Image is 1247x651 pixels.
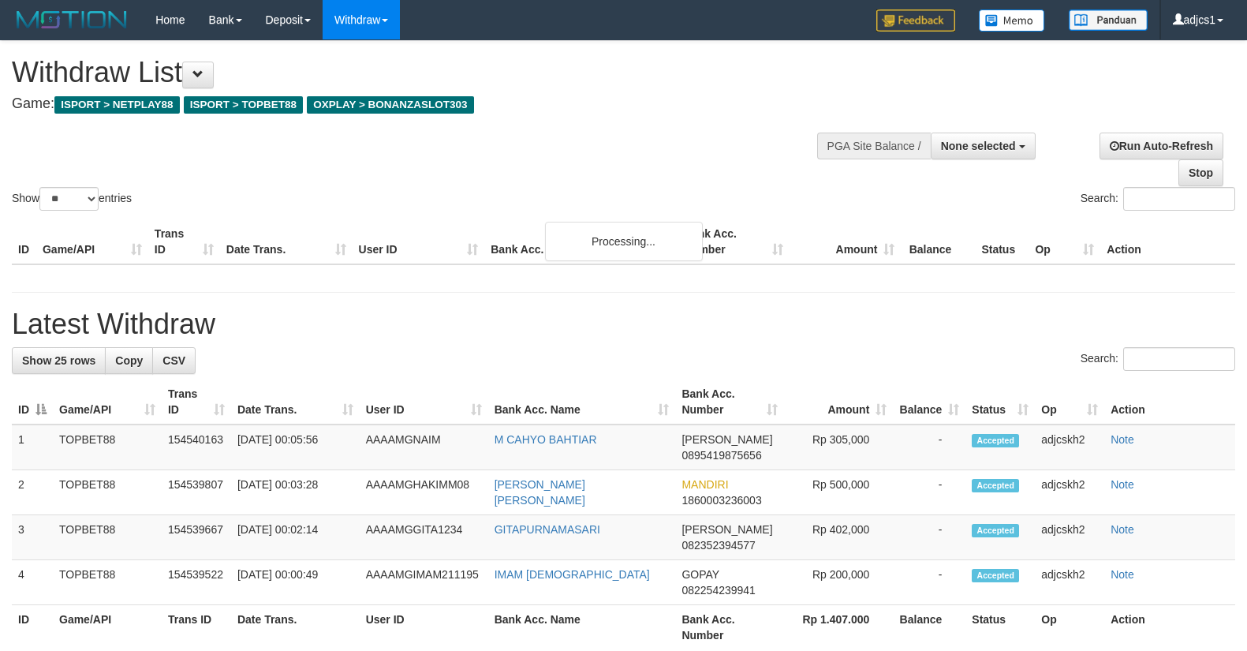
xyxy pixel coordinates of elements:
th: Action [1104,605,1235,650]
th: ID: activate to sort column descending [12,380,53,425]
a: Copy [105,347,153,374]
th: Game/API [36,219,148,264]
span: Copy 082254239941 to clipboard [681,584,755,597]
td: 1 [12,425,53,470]
a: Note [1111,568,1134,581]
a: Show 25 rows [12,347,106,374]
th: Bank Acc. Name [488,605,676,650]
th: Bank Acc. Name: activate to sort column ascending [488,380,676,425]
th: Balance [893,605,965,650]
span: Copy [115,354,143,367]
th: Status [965,605,1035,650]
td: 3 [12,515,53,560]
th: Bank Acc. Name [484,219,677,264]
label: Search: [1081,187,1235,211]
img: panduan.png [1069,9,1148,31]
th: User ID [360,605,488,650]
td: 154539807 [162,470,231,515]
td: AAAAMGGITA1234 [360,515,488,560]
a: CSV [152,347,196,374]
span: [PERSON_NAME] [681,433,772,446]
span: GOPAY [681,568,719,581]
a: M CAHYO BAHTIAR [495,433,597,446]
th: User ID [353,219,485,264]
div: PGA Site Balance / [817,133,931,159]
span: Accepted [972,524,1019,537]
td: AAAAMGNAIM [360,425,488,470]
td: Rp 500,000 [784,470,893,515]
td: Rp 305,000 [784,425,893,470]
th: Op: activate to sort column ascending [1035,380,1104,425]
a: Stop [1178,159,1223,186]
th: Op [1029,219,1100,264]
img: Feedback.jpg [876,9,955,32]
a: GITAPURNAMASARI [495,523,600,536]
a: IMAM [DEMOGRAPHIC_DATA] [495,568,650,581]
td: - [893,515,965,560]
th: Trans ID: activate to sort column ascending [162,380,231,425]
td: TOPBET88 [53,515,162,560]
td: [DATE] 00:00:49 [231,560,360,605]
td: 154540163 [162,425,231,470]
th: Bank Acc. Number: activate to sort column ascending [675,380,784,425]
span: Accepted [972,569,1019,582]
th: Bank Acc. Number [678,219,790,264]
th: Action [1100,219,1235,264]
label: Show entries [12,187,132,211]
th: Trans ID [162,605,231,650]
td: Rp 402,000 [784,515,893,560]
td: TOPBET88 [53,560,162,605]
th: Game/API: activate to sort column ascending [53,380,162,425]
td: adjcskh2 [1035,515,1104,560]
th: Game/API [53,605,162,650]
a: Note [1111,523,1134,536]
span: Copy 0895419875656 to clipboard [681,449,761,462]
td: adjcskh2 [1035,470,1104,515]
span: None selected [941,140,1016,152]
span: MANDIRI [681,478,728,491]
img: MOTION_logo.png [12,8,132,32]
img: Button%20Memo.svg [979,9,1045,32]
h1: Withdraw List [12,57,816,88]
th: Status [975,219,1029,264]
td: 4 [12,560,53,605]
td: Rp 200,000 [784,560,893,605]
span: Accepted [972,434,1019,447]
span: ISPORT > NETPLAY88 [54,96,180,114]
td: 154539667 [162,515,231,560]
td: adjcskh2 [1035,425,1104,470]
td: 154539522 [162,560,231,605]
th: ID [12,605,53,650]
span: ISPORT > TOPBET88 [184,96,303,114]
th: Date Trans. [220,219,353,264]
td: adjcskh2 [1035,560,1104,605]
td: TOPBET88 [53,425,162,470]
th: Amount: activate to sort column ascending [784,380,893,425]
td: [DATE] 00:03:28 [231,470,360,515]
select: Showentries [39,187,99,211]
th: Trans ID [148,219,220,264]
th: Action [1104,380,1235,425]
span: [PERSON_NAME] [681,523,772,536]
span: Accepted [972,479,1019,492]
th: Op [1035,605,1104,650]
label: Search: [1081,347,1235,371]
td: [DATE] 00:02:14 [231,515,360,560]
th: Date Trans. [231,605,360,650]
td: 2 [12,470,53,515]
th: Status: activate to sort column ascending [965,380,1035,425]
div: Processing... [545,222,703,261]
h4: Game: [12,96,816,112]
th: User ID: activate to sort column ascending [360,380,488,425]
span: Show 25 rows [22,354,95,367]
span: Copy 082352394577 to clipboard [681,539,755,552]
a: Note [1111,478,1134,491]
button: None selected [931,133,1036,159]
th: Rp 1.407.000 [784,605,893,650]
td: AAAAMGHAKIMM08 [360,470,488,515]
th: Balance [901,219,975,264]
th: ID [12,219,36,264]
td: TOPBET88 [53,470,162,515]
th: Amount [790,219,902,264]
a: [PERSON_NAME] [PERSON_NAME] [495,478,585,507]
